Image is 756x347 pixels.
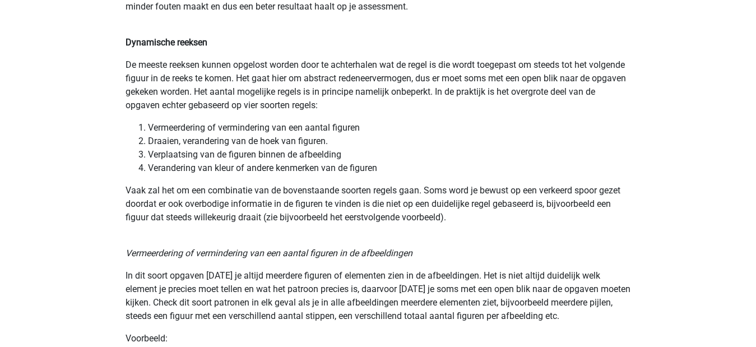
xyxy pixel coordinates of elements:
p: De meeste reeksen kunnen opgelost worden door te achterhalen wat de regel is die wordt toegepast ... [126,58,631,112]
li: Vermeerdering of vermindering van een aantal figuren [148,121,631,135]
i: Vermeerdering of vermindering van een aantal figuren in de afbeeldingen [126,248,412,258]
li: Draaien, verandering van de hoek van figuren. [148,135,631,148]
li: Verplaatsing van de figuren binnen de afbeelding [148,148,631,161]
li: Verandering van kleur of andere kenmerken van de figuren [148,161,631,175]
b: Dynamische reeksen [126,37,207,48]
p: Vaak zal het om een combinatie van de bovenstaande soorten regels gaan. Soms word je bewust op ee... [126,184,631,224]
p: Voorbeeld: [126,332,631,345]
p: In dit soort opgaven [DATE] je altijd meerdere figuren of elementen zien in de afbeeldingen. Het ... [126,269,631,323]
